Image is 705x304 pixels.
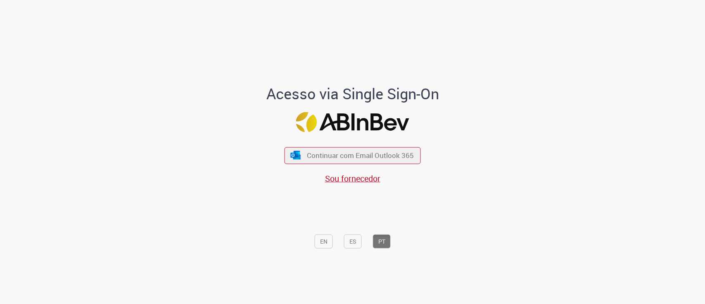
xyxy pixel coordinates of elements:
[325,173,380,184] a: Sou fornecedor
[238,86,467,102] h1: Acesso via Single Sign-On
[307,151,414,160] span: Continuar com Email Outlook 365
[315,235,333,249] button: EN
[344,235,362,249] button: ES
[296,112,409,132] img: Logo ABInBev
[285,147,421,164] button: ícone Azure/Microsoft 360 Continuar com Email Outlook 365
[373,235,391,249] button: PT
[290,151,301,160] img: ícone Azure/Microsoft 360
